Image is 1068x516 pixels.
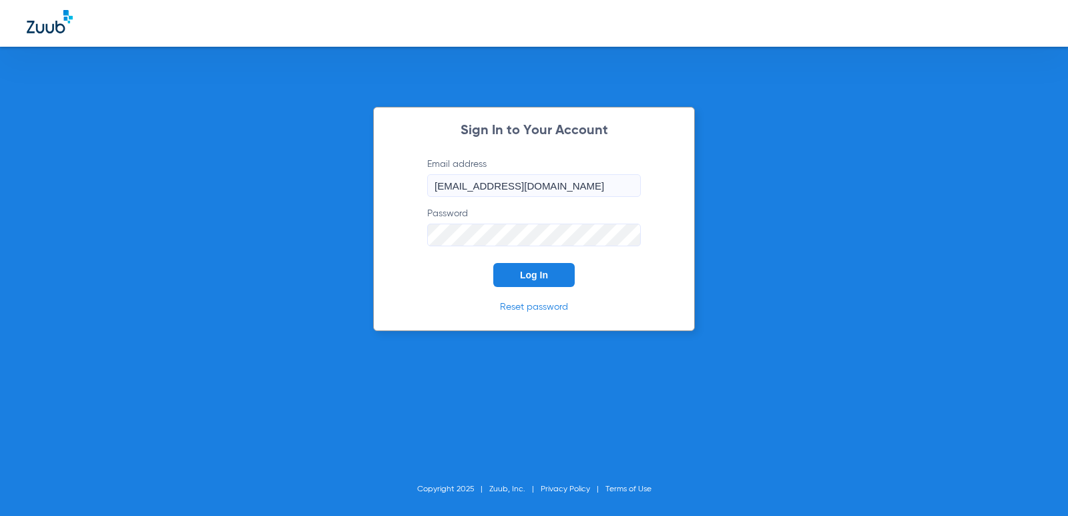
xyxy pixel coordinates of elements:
label: Email address [427,158,641,197]
input: Password [427,224,641,246]
span: Log In [520,270,548,280]
a: Terms of Use [605,485,651,493]
a: Reset password [500,302,568,312]
button: Log In [493,263,575,287]
label: Password [427,207,641,246]
input: Email address [427,174,641,197]
h2: Sign In to Your Account [407,124,661,138]
img: Zuub Logo [27,10,73,33]
li: Copyright 2025 [417,483,489,496]
li: Zuub, Inc. [489,483,541,496]
a: Privacy Policy [541,485,590,493]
